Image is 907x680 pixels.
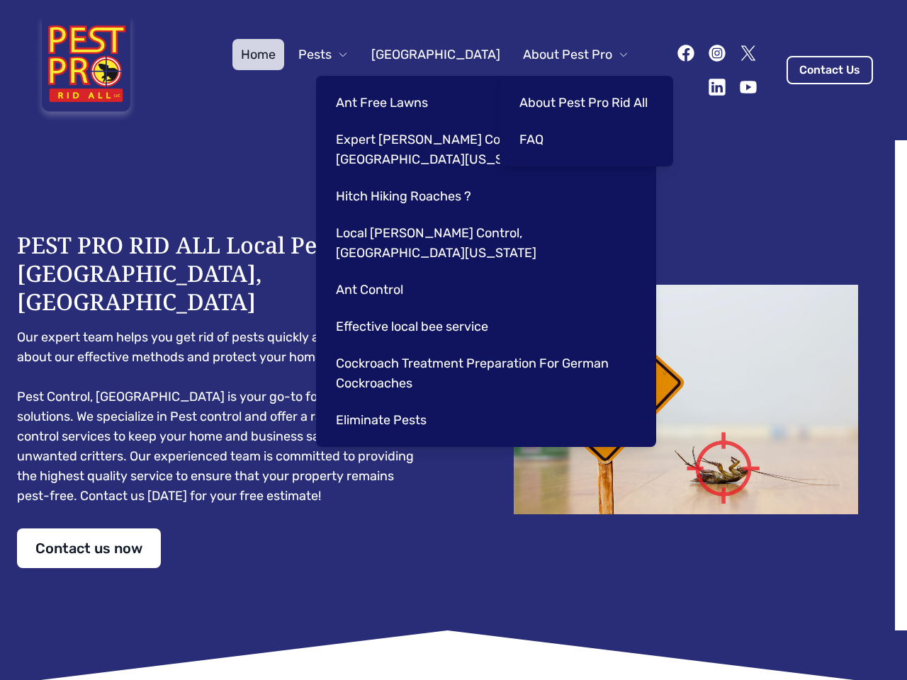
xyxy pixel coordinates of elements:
pre: Our expert team helps you get rid of pests quickly and safely. Learn about our effective methods ... [17,327,425,506]
button: Pest Control Community B2B [312,70,519,101]
a: Contact us now [17,528,161,568]
a: Effective local bee service [327,311,639,342]
a: FAQ [511,124,656,155]
a: Local [PERSON_NAME] Control, [GEOGRAPHIC_DATA][US_STATE] [327,217,639,268]
a: Contact [573,70,638,101]
span: About Pest Pro [523,45,612,64]
a: Expert [PERSON_NAME] Control Services in [GEOGRAPHIC_DATA][US_STATE] [327,124,639,175]
a: Cockroach Treatment Preparation For German Cockroaches [327,348,639,399]
img: Pest Pro Rid All [34,17,138,123]
a: Ant Control [327,274,639,305]
a: Eliminate Pests [327,404,639,436]
a: About Pest Pro Rid All [511,87,656,118]
a: Contact Us [787,56,873,84]
a: Blog [524,70,568,101]
button: Pests [290,39,357,70]
h1: PEST PRO RID ALL Local Pest Control [GEOGRAPHIC_DATA], [GEOGRAPHIC_DATA] [17,231,425,316]
button: About Pest Pro [514,39,638,70]
span: Pests [298,45,332,64]
img: Dead cockroach on floor with caution sign pest control [482,285,890,514]
a: Ant Free Lawns [327,87,639,118]
a: Home [232,39,284,70]
a: Hitch Hiking Roaches ? [327,181,639,212]
a: [GEOGRAPHIC_DATA] [363,39,509,70]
